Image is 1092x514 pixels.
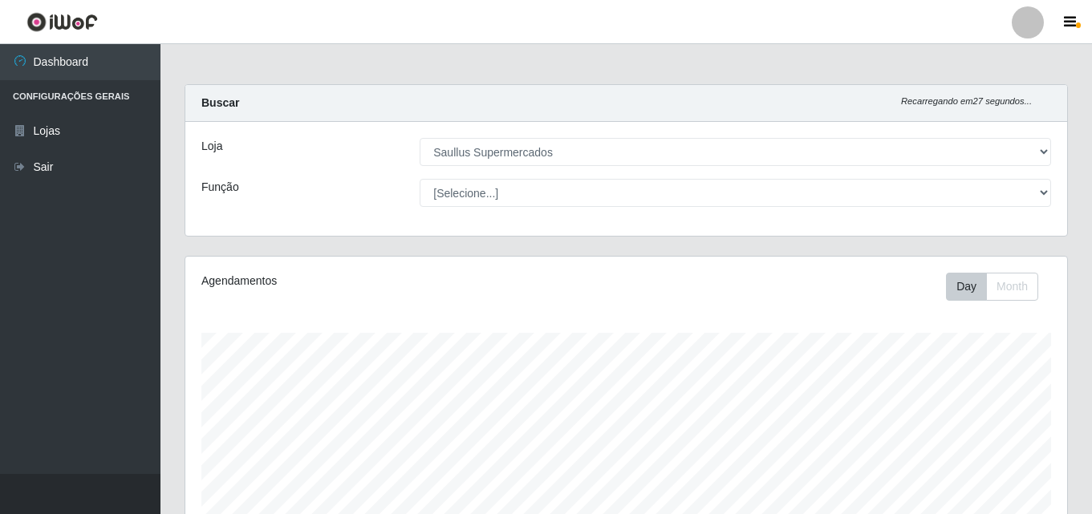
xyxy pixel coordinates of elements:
[946,273,1038,301] div: First group
[201,179,239,196] label: Função
[901,96,1032,106] i: Recarregando em 27 segundos...
[26,12,98,32] img: CoreUI Logo
[201,273,542,289] div: Agendamentos
[201,96,239,109] strong: Buscar
[946,273,987,301] button: Day
[986,273,1038,301] button: Month
[201,138,222,155] label: Loja
[946,273,1051,301] div: Toolbar with button groups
